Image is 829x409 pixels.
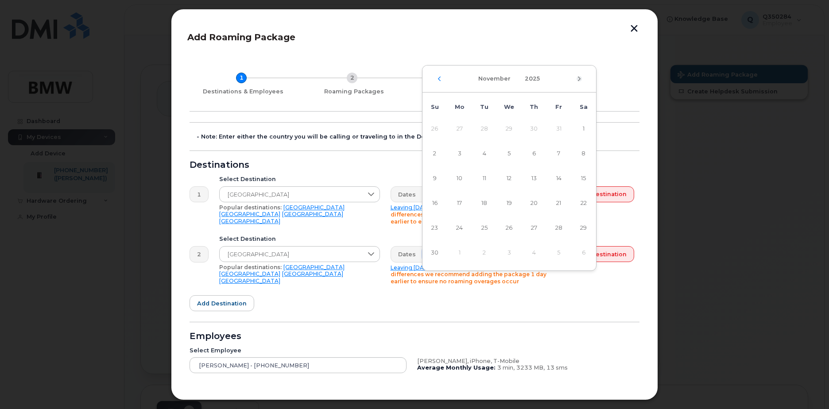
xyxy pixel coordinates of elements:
span: 28 [550,219,568,237]
span: Please be aware due to time differences we recommend adding the package 1 day earlier to ensure n... [391,264,546,285]
div: - Note: Enter either the country you will be calling or traveling to in the Destinations field. [197,133,639,140]
td: 6 [571,240,596,265]
span: 3233 MB, [516,364,545,371]
td: 31 [546,116,571,141]
div: Select Destination [219,235,380,243]
td: 17 [447,191,472,216]
span: Add destination [197,299,247,308]
td: 10 [447,166,472,191]
span: 24 [451,219,469,237]
a: Leaving [DATE] [391,204,433,211]
span: 3 min, [497,364,515,371]
span: 30 [426,244,444,262]
div: Select Destination [219,176,380,183]
td: 28 [472,116,497,141]
span: 23 [426,219,444,237]
td: 22 [571,191,596,216]
button: Delete destination [562,246,634,262]
input: Search device [190,357,407,373]
td: 11 [472,166,497,191]
span: Sa [580,104,588,110]
div: Destinations [190,162,639,169]
span: Delete destination [569,190,627,198]
div: 2 [347,73,357,83]
span: 11 [476,170,493,187]
span: 17 [451,194,469,212]
span: 13 [525,170,543,187]
span: Mexico [220,247,363,262]
span: 13 sms [546,364,568,371]
td: 14 [546,166,571,191]
td: 25 [472,216,497,240]
button: Delete destination [562,186,634,202]
td: 13 [522,166,546,191]
td: 8 [571,141,596,166]
td: 3 [447,141,472,166]
span: 22 [575,194,593,212]
td: 23 [422,216,447,240]
td: 4 [472,141,497,166]
td: 28 [546,216,571,240]
td: 3 [497,240,522,265]
span: We [504,104,514,110]
td: 30 [522,116,546,141]
td: 29 [571,216,596,240]
td: 20 [522,191,546,216]
div: Roaming Packages [300,88,407,95]
td: 5 [497,141,522,166]
div: Select Employee [190,347,407,354]
td: 27 [447,116,472,141]
a: Leaving [DATE] [391,264,433,271]
td: 27 [522,216,546,240]
a: [GEOGRAPHIC_DATA] [219,211,280,217]
a: [GEOGRAPHIC_DATA] [219,270,280,277]
button: Choose Month [473,71,516,87]
b: Average Monthly Usage: [417,364,496,371]
span: Popular destinations: [219,264,282,270]
iframe: Messenger Launcher [790,370,822,402]
td: 9 [422,166,447,191]
td: 19 [497,191,522,216]
span: 19 [500,194,518,212]
span: Th [530,104,538,110]
span: 6 [525,145,543,162]
span: 9 [426,170,444,187]
span: 27 [525,219,543,237]
td: 5 [546,240,571,265]
a: [GEOGRAPHIC_DATA] [282,211,343,217]
span: 4 [476,145,493,162]
span: Add Roaming Package [187,32,295,42]
button: Previous Month [437,76,442,81]
td: 26 [422,116,447,141]
a: [GEOGRAPHIC_DATA] [283,264,345,270]
span: 1 [575,120,593,138]
td: 30 [422,240,447,265]
span: 10 [451,170,469,187]
td: 2 [472,240,497,265]
td: 18 [472,191,497,216]
span: Su [431,104,439,110]
span: Germany [220,187,363,203]
td: 6 [522,141,546,166]
div: Employees [190,333,639,340]
span: 25 [476,219,493,237]
td: 21 [546,191,571,216]
td: 12 [497,166,522,191]
span: 29 [575,219,593,237]
span: 2 [426,145,444,162]
td: 16 [422,191,447,216]
td: 4 [522,240,546,265]
a: [GEOGRAPHIC_DATA] [219,278,280,284]
span: 5 [500,145,518,162]
a: [GEOGRAPHIC_DATA] [283,204,345,211]
span: 20 [525,194,543,212]
span: 12 [500,170,518,187]
a: [GEOGRAPHIC_DATA] [282,270,343,277]
span: Delete destination [569,250,627,259]
button: Add destination [190,295,254,311]
td: 29 [497,116,522,141]
span: 21 [550,194,568,212]
div: Review [414,88,522,95]
div: Choose Date [422,65,597,271]
td: 2 [422,141,447,166]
